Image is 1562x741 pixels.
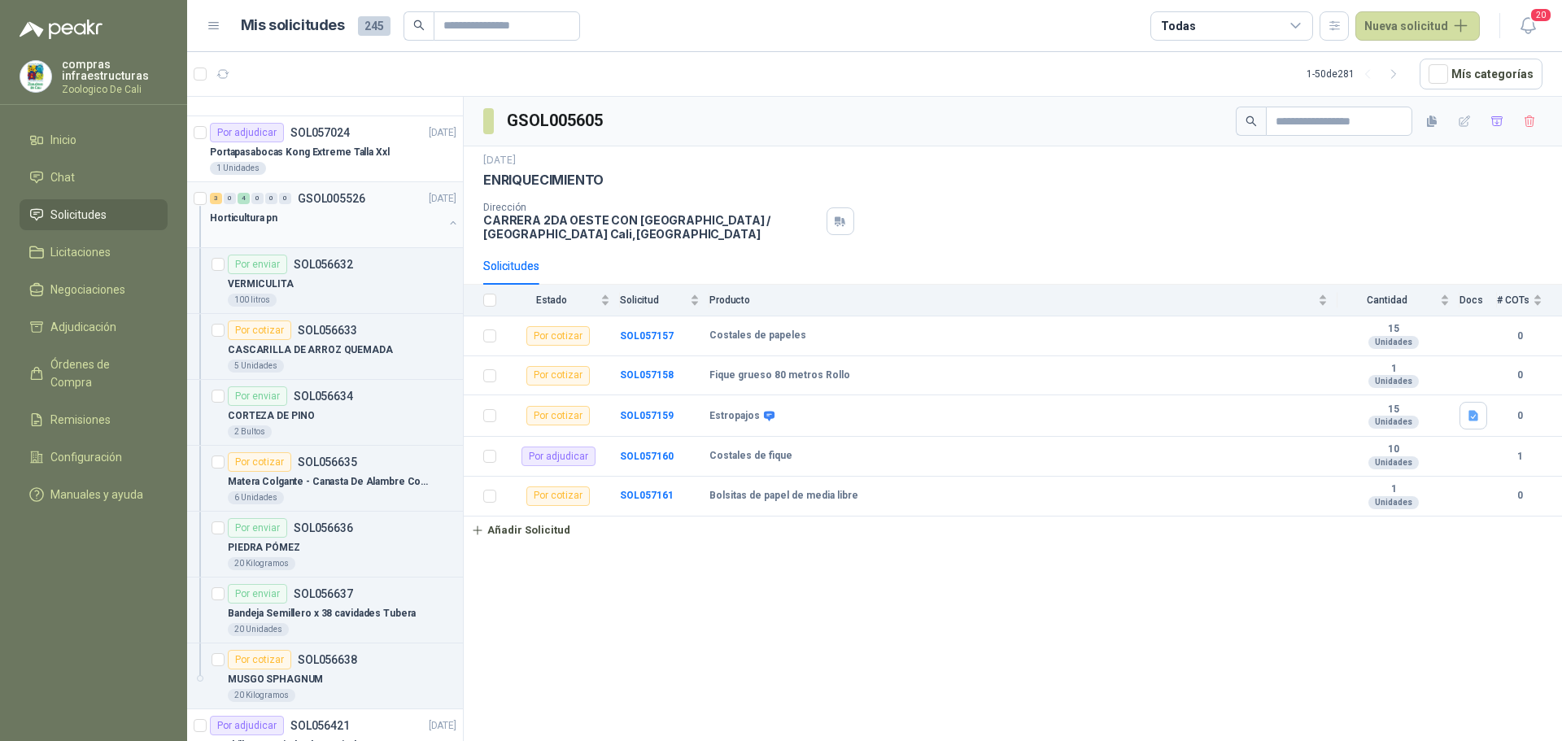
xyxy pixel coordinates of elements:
p: SOL056635 [298,456,357,468]
div: Por cotizar [228,650,291,669]
div: Por adjudicar [521,447,596,466]
p: Matera Colgante - Canasta De Alambre Con Fibra De Coco [228,474,430,490]
b: Bolsitas de papel de media libre [709,490,858,503]
p: CARRERA 2DA OESTE CON [GEOGRAPHIC_DATA] / [GEOGRAPHIC_DATA] Cali , [GEOGRAPHIC_DATA] [483,213,820,241]
a: Adjudicación [20,312,168,342]
a: SOL057159 [620,410,674,421]
button: Nueva solicitud [1355,11,1480,41]
div: Por cotizar [228,452,291,472]
p: GSOL005526 [298,193,365,204]
b: 1 [1337,363,1450,376]
p: SOL057024 [290,127,350,138]
a: Solicitudes [20,199,168,230]
span: Chat [50,168,75,186]
a: Órdenes de Compra [20,349,168,398]
div: Por adjudicar [210,716,284,735]
b: Fique grueso 80 metros Rollo [709,369,850,382]
div: 20 Kilogramos [228,557,295,570]
span: Configuración [50,448,122,466]
div: Por enviar [228,255,287,274]
p: SOL056633 [298,325,357,336]
div: Unidades [1368,496,1419,509]
a: 3 0 4 0 0 0 GSOL005526[DATE] Horticultura pn [210,189,460,241]
p: Bandeja Semillero x 38 cavidades Tubera [228,606,416,621]
div: 3 [210,193,222,204]
div: Por cotizar [526,486,590,506]
th: Producto [709,285,1337,316]
p: PIEDRA PÓMEZ [228,540,300,556]
th: # COTs [1497,285,1562,316]
p: SOL056636 [294,522,353,534]
span: Solicitud [620,294,687,306]
div: Por enviar [228,584,287,604]
span: Órdenes de Compra [50,355,152,391]
h3: GSOL005605 [507,108,605,133]
span: 20 [1529,7,1552,23]
div: Solicitudes [483,257,539,275]
a: Licitaciones [20,237,168,268]
b: 1 [1497,449,1542,464]
p: SOL056634 [294,390,353,402]
div: 0 [279,193,291,204]
button: Añadir Solicitud [464,517,578,544]
b: SOL057158 [620,369,674,381]
a: Inicio [20,124,168,155]
b: Costales de papeles [709,329,806,342]
p: compras infraestructuras [62,59,168,81]
p: SOL056421 [290,720,350,731]
a: Por adjudicarSOL057024[DATE] Portapasabocas Kong Extreme Talla Xxl1 Unidades [187,116,463,182]
a: Chat [20,162,168,193]
th: Solicitud [620,285,709,316]
span: Estado [506,294,597,306]
a: Añadir Solicitud [464,517,1562,544]
a: Negociaciones [20,274,168,305]
th: Cantidad [1337,285,1459,316]
div: 20 Kilogramos [228,689,295,702]
b: 0 [1497,488,1542,503]
b: 15 [1337,323,1450,336]
span: Cantidad [1337,294,1437,306]
p: Zoologico De Cali [62,85,168,94]
p: [DATE] [429,718,456,734]
div: Por cotizar [526,406,590,425]
a: Por cotizarSOL056633CASCARILLA DE ARROZ QUEMADA5 Unidades [187,314,463,380]
b: Costales de fique [709,450,792,463]
a: Configuración [20,442,168,473]
b: 0 [1497,329,1542,344]
div: Por cotizar [526,366,590,386]
div: Por enviar [228,386,287,406]
span: Remisiones [50,411,111,429]
span: Inicio [50,131,76,149]
p: SOL056632 [294,259,353,270]
img: Logo peakr [20,20,103,39]
div: Todas [1161,17,1195,35]
div: 100 litros [228,294,277,307]
span: # COTs [1497,294,1529,306]
b: 0 [1497,368,1542,383]
a: Remisiones [20,404,168,435]
p: MUSGO SPHAGNUM [228,672,323,687]
a: Por cotizarSOL056635Matera Colgante - Canasta De Alambre Con Fibra De Coco6 Unidades [187,446,463,512]
b: Estropajos [709,410,760,423]
p: Portapasabocas Kong Extreme Talla Xxl [210,145,390,160]
div: 0 [251,193,264,204]
span: Adjudicación [50,318,116,336]
div: Unidades [1368,336,1419,349]
div: 4 [238,193,250,204]
div: 5 Unidades [228,360,284,373]
p: SOL056637 [294,588,353,599]
div: 2 Bultos [228,425,272,438]
th: Docs [1459,285,1497,316]
p: [DATE] [483,153,516,168]
div: Unidades [1368,375,1419,388]
div: 1 - 50 de 281 [1307,61,1407,87]
a: Por enviarSOL056636PIEDRA PÓMEZ20 Kilogramos [187,512,463,578]
h1: Mis solicitudes [241,14,345,37]
div: 20 Unidades [228,623,289,636]
p: VERMICULITA [228,277,294,292]
b: 1 [1337,483,1450,496]
div: Por adjudicar [210,123,284,142]
span: 245 [358,16,390,36]
th: Estado [506,285,620,316]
